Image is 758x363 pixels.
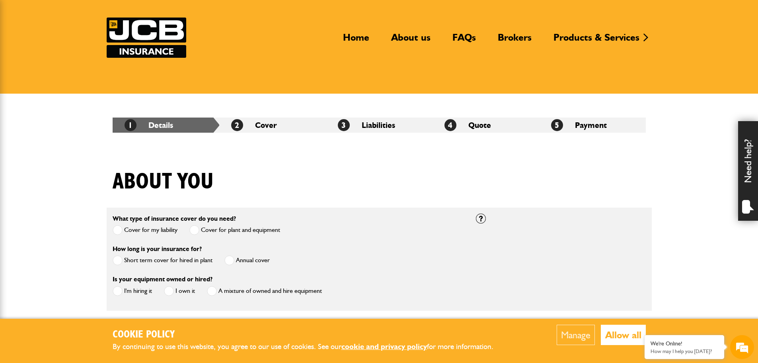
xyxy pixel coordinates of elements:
[557,325,595,345] button: Manage
[189,225,280,235] label: Cover for plant and equipment
[444,119,456,131] span: 4
[433,118,539,133] li: Quote
[551,119,563,131] span: 5
[385,31,436,50] a: About us
[113,225,177,235] label: Cover for my liability
[113,341,507,353] p: By continuing to use this website, you agree to our use of cookies. See our for more information.
[125,119,136,131] span: 1
[113,216,236,222] label: What type of insurance cover do you need?
[651,348,718,354] p: How may I help you today?
[651,340,718,347] div: We're Online!
[113,118,219,133] li: Details
[207,286,322,296] label: A mixture of owned and hire equipment
[113,169,214,195] h1: About you
[231,119,243,131] span: 2
[539,118,646,133] li: Payment
[113,276,212,283] label: Is your equipment owned or hired?
[548,31,645,50] a: Products & Services
[113,329,507,341] h2: Cookie Policy
[337,31,375,50] a: Home
[219,118,326,133] li: Cover
[338,119,350,131] span: 3
[107,18,186,58] img: JCB Insurance Services logo
[326,118,433,133] li: Liabilities
[113,286,152,296] label: I'm hiring it
[113,246,202,252] label: How long is your insurance for?
[164,286,195,296] label: I own it
[113,255,212,265] label: Short term cover for hired in plant
[492,31,538,50] a: Brokers
[738,121,758,221] div: Need help?
[446,31,482,50] a: FAQs
[341,342,427,351] a: cookie and privacy policy
[107,18,186,58] a: JCB Insurance Services
[601,325,646,345] button: Allow all
[224,255,270,265] label: Annual cover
